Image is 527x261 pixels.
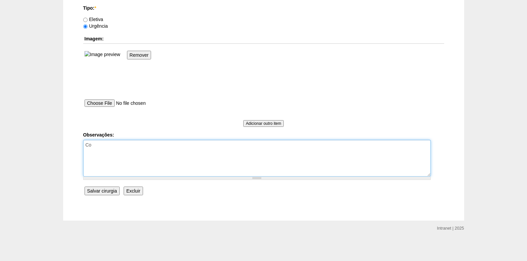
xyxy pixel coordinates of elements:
label: Eletiva [83,17,103,22]
th: Imagem: [83,34,444,44]
input: Excluir [124,187,143,195]
label: Urgência [83,23,108,29]
div: Intranet | 2025 [437,225,464,232]
input: Urgência [83,24,88,29]
input: Adicionar outro item [243,120,284,127]
label: Observações: [83,132,444,138]
span: Este campo é obrigatório. [94,5,96,11]
input: Salvar cirurgia [85,187,120,195]
label: Tipo: [83,5,444,11]
img: nid-88882-20250911_161309.jpg [85,51,120,58]
input: Remover [127,51,151,59]
input: Eletiva [83,18,88,22]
